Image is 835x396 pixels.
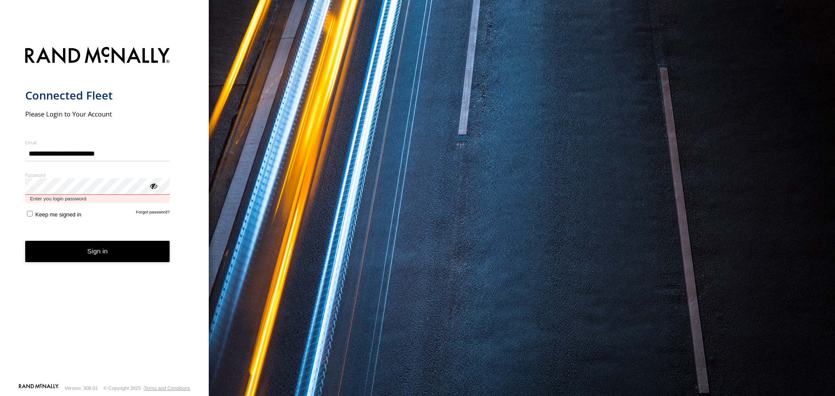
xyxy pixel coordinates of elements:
form: main [25,42,184,383]
a: Visit our Website [19,384,59,393]
input: Keep me signed in [27,211,33,216]
a: Terms and Conditions [144,386,190,391]
div: Version: 308.01 [65,386,98,391]
label: Email [25,139,170,146]
h2: Please Login to Your Account [25,110,170,118]
span: Keep me signed in [35,211,81,218]
div: ViewPassword [149,181,157,190]
span: Enter you login password [25,195,170,203]
div: © Copyright 2025 - [104,386,190,391]
img: Rand McNally [25,45,170,67]
label: Password [25,172,170,178]
h1: Connected Fleet [25,88,170,103]
button: Sign in [25,241,170,262]
a: Forgot password? [136,210,170,218]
